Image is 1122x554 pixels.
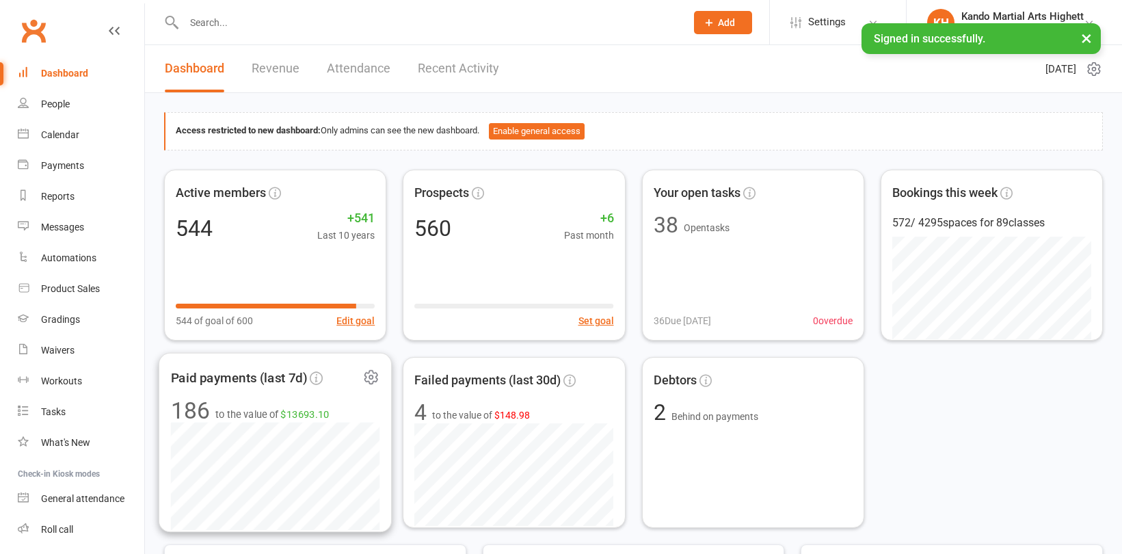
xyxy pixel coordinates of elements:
a: Clubworx [16,14,51,48]
div: Dashboard [41,68,88,79]
button: Add [694,11,752,34]
button: × [1074,23,1099,53]
div: What's New [41,437,90,448]
span: Your open tasks [654,183,740,203]
div: 544 [176,217,213,239]
span: Signed in successfully. [874,32,985,45]
span: +541 [317,209,375,228]
span: Paid payments (last 7d) [171,367,308,388]
div: Kando Martial Arts Highett [961,10,1084,23]
a: Dashboard [165,45,224,92]
button: Set goal [578,313,614,328]
div: KH [927,9,954,36]
div: 186 [171,399,210,423]
div: Workouts [41,375,82,386]
span: Prospects [414,183,469,203]
span: Bookings this week [892,183,998,203]
div: 572 / 4295 spaces for 89 classes [892,214,1091,232]
span: Debtors [654,371,697,391]
span: to the value of [215,406,330,423]
a: Reports [18,181,144,212]
div: Kando Martial Arts Highett [961,23,1084,35]
div: Product Sales [41,283,100,294]
input: Search... [180,13,676,32]
a: Automations [18,243,144,274]
a: Product Sales [18,274,144,304]
div: Calendar [41,129,79,140]
div: 560 [414,217,451,239]
a: Messages [18,212,144,243]
div: Waivers [41,345,75,356]
button: Enable general access [489,123,585,140]
span: 544 of goal of 600 [176,313,253,328]
span: Behind on payments [671,411,758,422]
a: General attendance kiosk mode [18,484,144,514]
div: Tasks [41,406,66,417]
div: Roll call [41,524,73,535]
a: Workouts [18,366,144,397]
span: [DATE] [1045,61,1076,77]
a: Calendar [18,120,144,150]
a: Dashboard [18,58,144,89]
a: Payments [18,150,144,181]
a: People [18,89,144,120]
div: Messages [41,222,84,233]
span: Past month [564,228,614,243]
div: Payments [41,160,84,171]
a: Roll call [18,514,144,545]
div: Only admins can see the new dashboard. [176,123,1092,140]
span: Failed payments (last 30d) [414,371,561,391]
div: Automations [41,252,96,263]
a: Gradings [18,304,144,335]
div: Reports [41,191,75,202]
a: Attendance [327,45,390,92]
span: +6 [564,209,614,228]
div: 38 [654,214,678,236]
span: $148.98 [494,410,530,421]
div: Gradings [41,314,80,325]
span: Settings [808,7,846,38]
div: People [41,98,70,109]
span: Last 10 years [317,228,375,243]
span: Open tasks [684,222,730,233]
a: Waivers [18,335,144,366]
span: to the value of [432,408,530,423]
div: General attendance [41,493,124,504]
span: 36 Due [DATE] [654,313,711,328]
strong: Access restricted to new dashboard: [176,125,321,135]
a: Recent Activity [418,45,499,92]
div: 4 [414,401,427,423]
span: $13693.10 [280,408,329,420]
span: 2 [654,399,671,425]
a: What's New [18,427,144,458]
a: Tasks [18,397,144,427]
a: Revenue [252,45,299,92]
button: Edit goal [336,313,375,328]
span: 0 overdue [813,313,853,328]
span: Active members [176,183,266,203]
span: Add [718,17,735,28]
